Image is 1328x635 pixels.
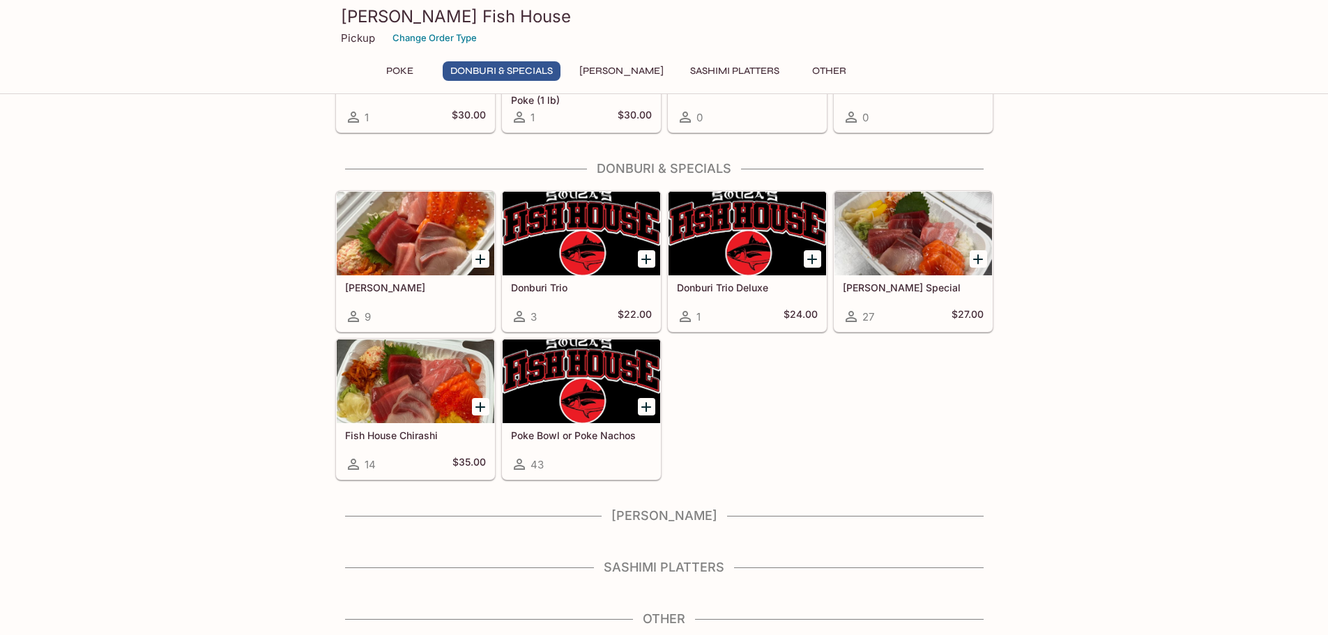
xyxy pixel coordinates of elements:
[668,191,827,332] a: Donburi Trio Deluxe1$24.00
[335,611,993,627] h4: Other
[472,398,489,415] button: Add Fish House Chirashi
[502,339,661,480] a: Poke Bowl or Poke Nachos43
[502,191,661,332] a: Donburi Trio3$22.00
[345,429,486,441] h5: Fish House Chirashi
[696,310,701,323] span: 1
[443,61,560,81] button: Donburi & Specials
[862,310,874,323] span: 27
[952,308,984,325] h5: $27.00
[682,61,787,81] button: Sashimi Platters
[336,191,495,332] a: [PERSON_NAME]9
[335,161,993,176] h4: Donburi & Specials
[696,111,703,124] span: 0
[638,398,655,415] button: Add Poke Bowl or Poke Nachos
[834,191,993,332] a: [PERSON_NAME] Special27$27.00
[335,560,993,575] h4: Sashimi Platters
[618,109,652,125] h5: $30.00
[784,308,818,325] h5: $24.00
[365,310,371,323] span: 9
[369,61,432,81] button: Poke
[618,308,652,325] h5: $22.00
[452,456,486,473] h5: $35.00
[572,61,671,81] button: [PERSON_NAME]
[386,27,483,49] button: Change Order Type
[472,250,489,268] button: Add Sashimi Donburis
[336,339,495,480] a: Fish House Chirashi14$35.00
[337,192,494,275] div: Sashimi Donburis
[452,109,486,125] h5: $30.00
[970,250,987,268] button: Add Souza Special
[503,339,660,423] div: Poke Bowl or Poke Nachos
[511,429,652,441] h5: Poke Bowl or Poke Nachos
[531,111,535,124] span: 1
[677,282,818,293] h5: Donburi Trio Deluxe
[365,111,369,124] span: 1
[335,508,993,523] h4: [PERSON_NAME]
[503,192,660,275] div: Donburi Trio
[365,458,376,471] span: 14
[862,111,869,124] span: 0
[511,282,652,293] h5: Donburi Trio
[531,310,537,323] span: 3
[798,61,861,81] button: Other
[669,192,826,275] div: Donburi Trio Deluxe
[804,250,821,268] button: Add Donburi Trio Deluxe
[638,250,655,268] button: Add Donburi Trio
[337,339,494,423] div: Fish House Chirashi
[531,458,544,471] span: 43
[341,6,988,27] h3: [PERSON_NAME] Fish House
[843,282,984,293] h5: [PERSON_NAME] Special
[341,31,375,45] p: Pickup
[834,192,992,275] div: Souza Special
[345,282,486,293] h5: [PERSON_NAME]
